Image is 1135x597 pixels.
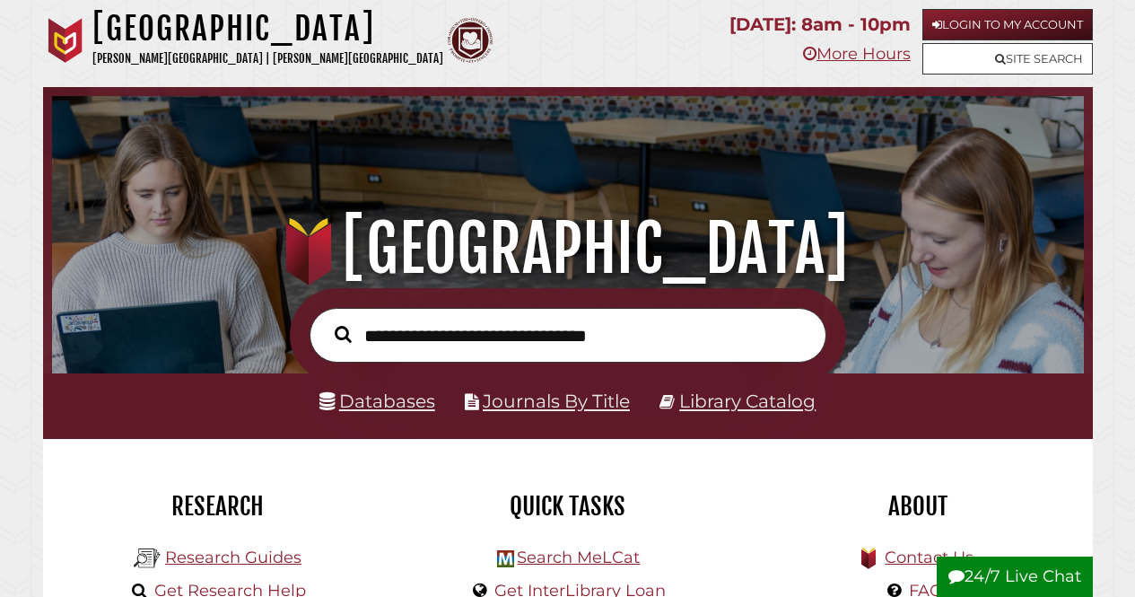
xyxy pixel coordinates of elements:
[57,491,380,522] h2: Research
[165,548,301,567] a: Research Guides
[483,390,630,412] a: Journals By Title
[756,491,1079,522] h2: About
[92,9,443,48] h1: [GEOGRAPHIC_DATA]
[803,44,911,64] a: More Hours
[335,325,352,343] i: Search
[448,18,493,63] img: Calvin Theological Seminary
[922,9,1093,40] a: Login to My Account
[319,390,435,412] a: Databases
[326,321,361,347] button: Search
[729,9,911,40] p: [DATE]: 8am - 10pm
[43,18,88,63] img: Calvin University
[517,548,640,567] a: Search MeLCat
[679,390,816,412] a: Library Catalog
[134,545,161,572] img: Hekman Library Logo
[922,43,1093,75] a: Site Search
[68,209,1066,288] h1: [GEOGRAPHIC_DATA]
[885,548,973,567] a: Contact Us
[497,550,514,567] img: Hekman Library Logo
[406,491,729,522] h2: Quick Tasks
[92,48,443,69] p: [PERSON_NAME][GEOGRAPHIC_DATA] | [PERSON_NAME][GEOGRAPHIC_DATA]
